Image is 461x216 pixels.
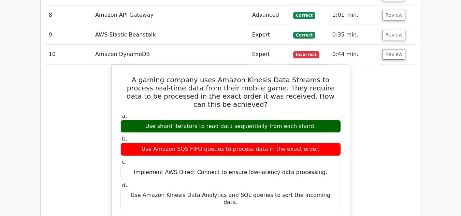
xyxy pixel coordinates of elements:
td: AWS Elastic Beanstalk [92,25,249,45]
td: Expert [249,45,290,64]
td: Advanced [249,5,290,25]
span: c. [122,159,127,165]
span: d. [122,182,127,188]
span: b. [122,135,127,142]
td: 8 [46,5,93,25]
span: a. [122,113,127,119]
h5: A gaming company uses Amazon Kinesis Data Streams to process real-time data from their mobile gam... [120,76,342,109]
td: 1:01 min. [330,5,380,25]
td: Expert [249,25,290,45]
div: Implement AWS Direct Connect to ensure low-latency data processing. [120,166,341,179]
td: 10 [46,45,93,64]
td: Amazon DynamoDB [92,45,249,64]
td: Amazon API Gateway [92,5,249,25]
div: Use shard iterators to read data sequentially from each shard. [120,120,341,133]
div: Use Amazon SQS FIFO queues to process data in the exact order. [120,143,341,156]
span: Incorrect [293,51,319,58]
span: Correct [293,12,315,19]
td: 0:35 min. [330,25,380,45]
td: 0:44 min. [330,45,380,64]
button: Review [382,30,405,40]
span: Correct [293,32,315,39]
button: Review [382,10,405,20]
div: Use Amazon Kinesis Data Analytics and SQL queries to sort the incoming data. [120,189,341,209]
td: 9 [46,25,93,45]
button: Review [382,49,405,60]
